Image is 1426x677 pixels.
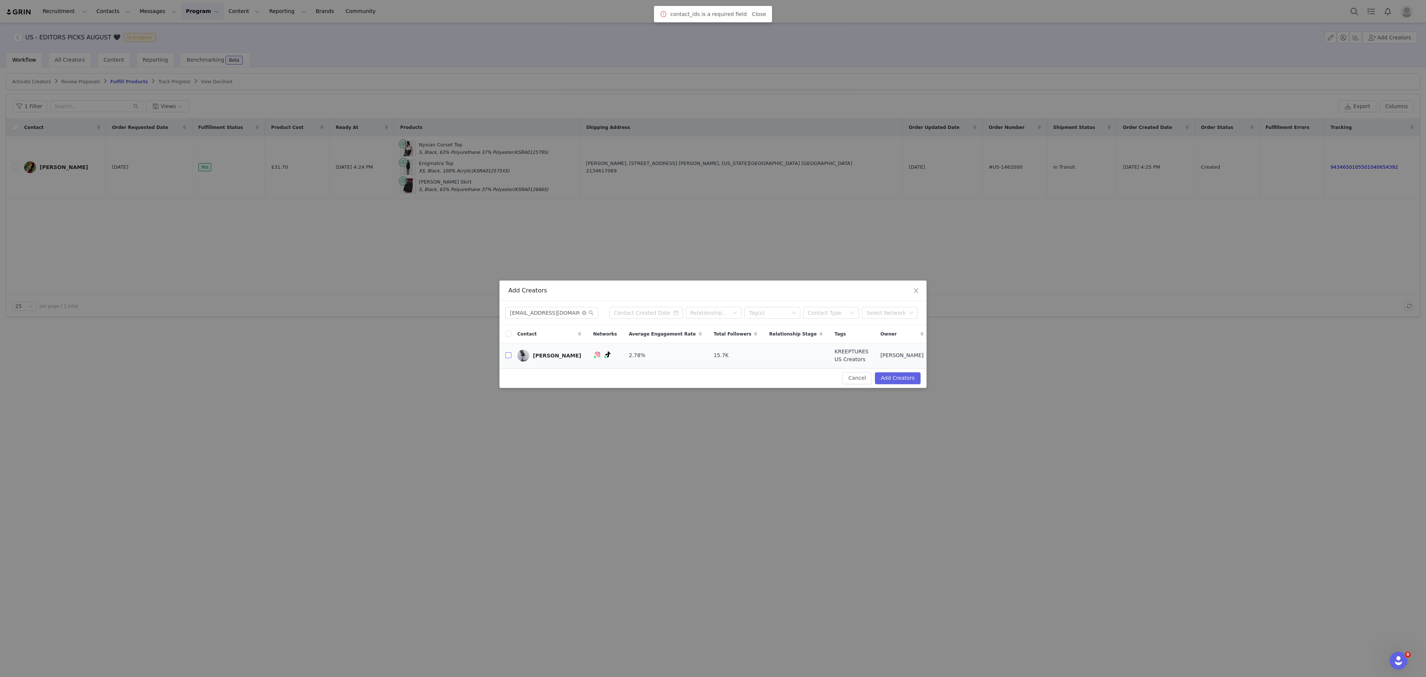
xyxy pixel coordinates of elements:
a: Close [752,11,766,17]
span: Average Engagement Rate [629,331,696,337]
span: [PERSON_NAME] [880,352,924,359]
img: f1dda76f-92c4-468b-9113-59d516366a38.jpg [517,350,529,362]
div: Tag(s) [749,309,789,317]
div: [PERSON_NAME] [533,353,581,359]
input: Search... [505,307,598,319]
span: 8 [1405,652,1411,658]
i: icon: calendar [673,310,678,315]
i: icon: down [733,311,737,316]
span: Owner [880,331,897,337]
span: Relationship Stage [769,331,817,337]
span: contact_ids is a required field [670,10,747,18]
i: icon: close [913,288,919,294]
span: KREEPTURES US Creators [834,348,868,363]
iframe: Intercom live chat [1390,652,1407,670]
span: 15.7K [714,352,729,359]
i: icon: search [589,310,594,315]
div: Add Creators [508,286,918,295]
button: Add Creators [875,372,921,384]
a: [PERSON_NAME] [517,350,581,362]
div: Select Network [866,309,906,317]
div: Relationship Stage [690,309,729,317]
span: Networks [593,331,617,337]
i: icon: down [850,311,854,316]
i: icon: close-circle [582,311,586,315]
button: Cancel [842,372,872,384]
input: Contact Created Date [609,307,683,319]
span: 2.78% [629,352,645,359]
span: Tags [834,331,846,337]
button: Close [906,281,927,301]
i: icon: down [909,311,914,316]
span: Total Followers [714,331,752,337]
img: instagram.svg [595,352,600,357]
i: icon: down [792,311,796,316]
div: Contact Type [808,309,846,317]
span: Contact [517,331,537,337]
